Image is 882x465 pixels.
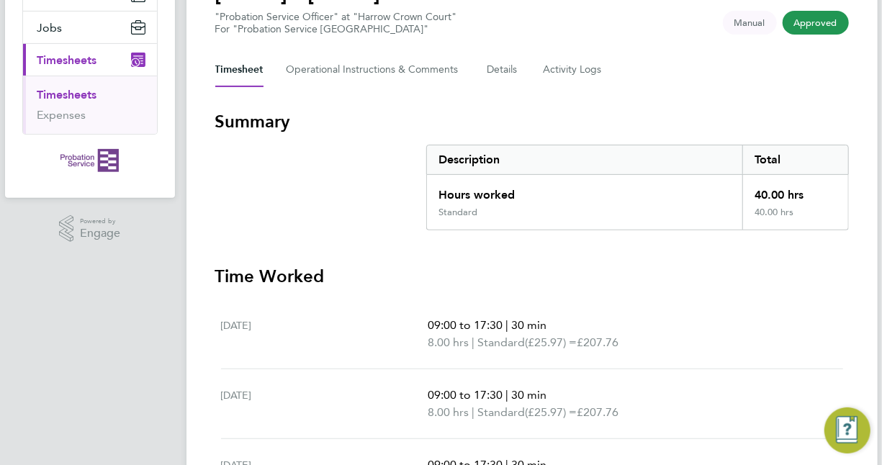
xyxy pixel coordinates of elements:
[60,149,119,172] img: probationservice-logo-retina.png
[487,53,521,87] button: Details
[783,11,849,35] span: This timesheet has been approved.
[511,388,546,402] span: 30 min
[23,12,157,43] button: Jobs
[80,227,120,240] span: Engage
[215,110,849,133] h3: Summary
[215,265,849,288] h3: Time Worked
[511,318,546,332] span: 30 min
[215,53,264,87] button: Timesheet
[577,335,618,349] span: £207.76
[287,53,464,87] button: Operational Instructions & Comments
[742,145,847,174] div: Total
[221,387,428,421] div: [DATE]
[428,335,469,349] span: 8.00 hrs
[37,53,97,67] span: Timesheets
[427,145,743,174] div: Description
[428,318,503,332] span: 09:00 to 17:30
[37,108,86,122] a: Expenses
[544,53,604,87] button: Activity Logs
[525,335,577,349] span: (£25.97) =
[427,175,743,207] div: Hours worked
[37,21,63,35] span: Jobs
[221,317,428,351] div: [DATE]
[477,334,525,351] span: Standard
[477,404,525,421] span: Standard
[37,88,97,101] a: Timesheets
[80,215,120,227] span: Powered by
[723,11,777,35] span: This timesheet was manually created.
[472,405,474,419] span: |
[215,23,457,35] div: For "Probation Service [GEOGRAPHIC_DATA]"
[428,405,469,419] span: 8.00 hrs
[505,388,508,402] span: |
[742,207,847,230] div: 40.00 hrs
[428,388,503,402] span: 09:00 to 17:30
[426,145,849,230] div: Summary
[22,149,158,172] a: Go to home page
[23,76,157,134] div: Timesheets
[577,405,618,419] span: £207.76
[59,215,120,243] a: Powered byEngage
[525,405,577,419] span: (£25.97) =
[438,207,477,218] div: Standard
[824,407,870,453] button: Engage Resource Center
[215,11,457,35] div: "Probation Service Officer" at "Harrow Crown Court"
[505,318,508,332] span: |
[742,175,847,207] div: 40.00 hrs
[23,44,157,76] button: Timesheets
[472,335,474,349] span: |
